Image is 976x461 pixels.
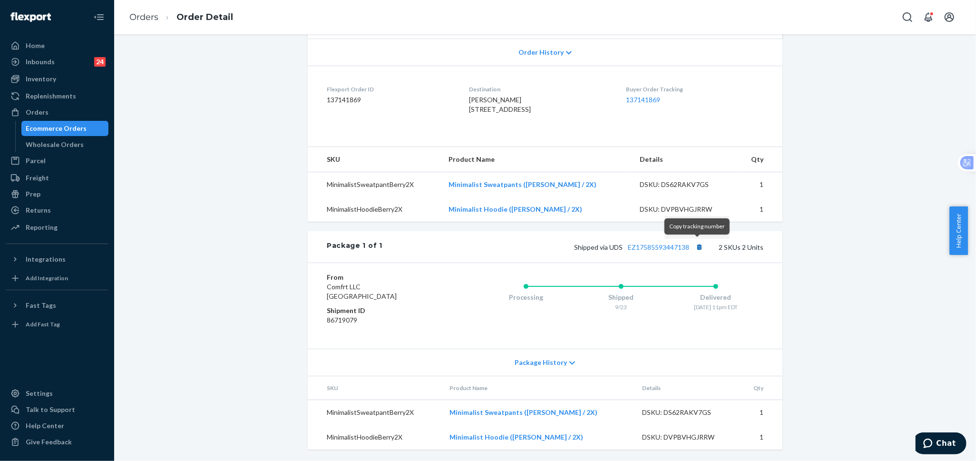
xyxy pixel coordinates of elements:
[626,96,661,104] a: 137141869
[26,189,40,199] div: Prep
[640,180,729,189] div: DSKU: DS62RAKV7GS
[26,274,68,282] div: Add Integration
[6,298,108,313] button: Fast Tags
[940,8,959,27] button: Open account menu
[6,203,108,218] a: Returns
[737,172,782,197] td: 1
[574,303,669,311] div: 9/23
[693,241,705,253] button: Copy tracking number
[574,243,705,251] span: Shipped via UDS
[26,41,45,50] div: Home
[6,38,108,53] a: Home
[122,3,241,31] ol: breadcrumbs
[626,85,763,93] dt: Buyer Order Tracking
[478,293,574,302] div: Processing
[327,306,440,315] dt: Shipment ID
[469,96,531,113] span: [PERSON_NAME] [STREET_ADDRESS]
[26,74,56,84] div: Inventory
[632,147,737,172] th: Details
[669,223,725,230] span: Copy tracking number
[308,376,442,400] th: SKU
[6,153,108,168] a: Parcel
[308,197,441,222] td: MinimalistHoodieBerry2X
[327,315,440,325] dd: 86719079
[919,8,938,27] button: Open notifications
[26,124,87,133] div: Ecommerce Orders
[327,85,454,93] dt: Flexport Order ID
[574,293,669,302] div: Shipped
[640,205,729,214] div: DSKU: DVPBVHGJRRW
[6,418,108,433] a: Help Center
[26,405,75,414] div: Talk to Support
[327,273,440,282] dt: From
[668,293,763,302] div: Delivered
[26,301,56,310] div: Fast Tags
[26,389,53,398] div: Settings
[308,400,442,425] td: MinimalistSweatpantBerry2X
[6,271,108,286] a: Add Integration
[668,303,763,311] div: [DATE] 11pm EDT
[6,71,108,87] a: Inventory
[26,140,84,149] div: Wholesale Orders
[6,252,108,267] button: Integrations
[449,205,582,213] a: Minimalist Hoodie ([PERSON_NAME] / 2X)
[26,91,76,101] div: Replenishments
[739,400,782,425] td: 1
[642,432,732,442] div: DSKU: DVPBVHGJRRW
[26,173,49,183] div: Freight
[89,8,108,27] button: Close Navigation
[308,147,441,172] th: SKU
[6,88,108,104] a: Replenishments
[6,402,108,417] button: Talk to Support
[327,241,382,253] div: Package 1 of 1
[6,105,108,120] a: Orders
[26,320,60,328] div: Add Fast Tag
[739,425,782,450] td: 1
[26,206,51,215] div: Returns
[469,85,611,93] dt: Destination
[6,54,108,69] a: Inbounds24
[26,57,55,67] div: Inbounds
[26,437,72,447] div: Give Feedback
[26,421,64,431] div: Help Center
[26,156,46,166] div: Parcel
[634,376,739,400] th: Details
[949,206,968,255] button: Help Center
[449,408,597,416] a: Minimalist Sweatpants ([PERSON_NAME] / 2X)
[642,408,732,417] div: DSKU: DS62RAKV7GS
[449,433,583,441] a: Minimalist Hoodie ([PERSON_NAME] / 2X)
[21,121,109,136] a: Ecommerce Orders
[26,223,58,232] div: Reporting
[129,12,158,22] a: Orders
[737,197,782,222] td: 1
[308,425,442,450] td: MinimalistHoodieBerry2X
[26,108,49,117] div: Orders
[518,48,564,57] span: Order History
[916,432,966,456] iframe: Opens a widget where you can chat to one of our agents
[6,186,108,202] a: Prep
[898,8,917,27] button: Open Search Box
[6,317,108,332] a: Add Fast Tag
[382,241,763,253] div: 2 SKUs 2 Units
[442,376,634,400] th: Product Name
[441,147,632,172] th: Product Name
[6,170,108,186] a: Freight
[327,95,454,105] dd: 137141869
[10,12,51,22] img: Flexport logo
[628,243,689,251] a: EZ17585593447138
[176,12,233,22] a: Order Detail
[737,147,782,172] th: Qty
[21,137,109,152] a: Wholesale Orders
[739,376,782,400] th: Qty
[6,386,108,401] a: Settings
[515,358,567,367] span: Package History
[308,172,441,197] td: MinimalistSweatpantBerry2X
[26,255,66,264] div: Integrations
[6,220,108,235] a: Reporting
[327,283,397,300] span: Comfrt LLC [GEOGRAPHIC_DATA]
[94,57,106,67] div: 24
[449,180,596,188] a: Minimalist Sweatpants ([PERSON_NAME] / 2X)
[6,434,108,450] button: Give Feedback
